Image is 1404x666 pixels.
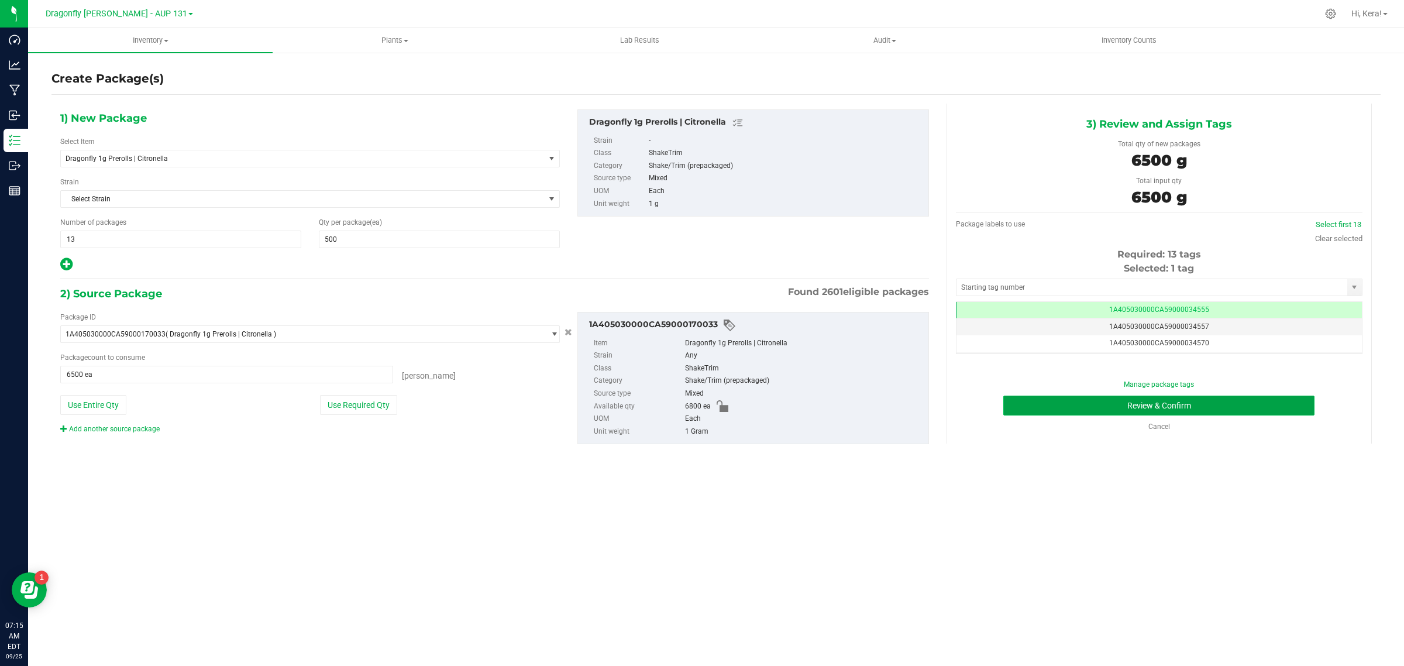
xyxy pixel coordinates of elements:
inline-svg: Inventory [9,135,20,146]
div: Shake/Trim (prepackaged) [685,375,922,387]
inline-svg: Dashboard [9,34,20,46]
label: UOM [594,413,683,425]
span: 1A405030000CA59000034555 [1109,305,1209,314]
span: Required: 13 tags [1117,249,1201,260]
span: Hi, Kera! [1351,9,1382,18]
label: Class [594,362,683,375]
span: Total input qty [1136,177,1182,185]
button: Review & Confirm [1003,396,1314,416]
span: Audit [763,35,1006,46]
label: UOM [594,185,646,198]
a: Inventory [28,28,273,53]
span: 1A405030000CA59000034557 [1109,322,1209,331]
a: Plants [273,28,517,53]
span: select [1347,279,1362,296]
inline-svg: Reports [9,185,20,197]
inline-svg: Outbound [9,160,20,171]
span: Selected: 1 tag [1124,263,1194,274]
a: Inventory Counts [1007,28,1251,53]
p: 07:15 AM EDT [5,620,23,652]
a: Cancel [1148,423,1170,431]
div: Each [649,185,923,198]
div: 1 g [649,198,923,211]
a: Manage package tags [1124,380,1194,389]
label: Category [594,375,683,387]
label: Category [594,160,646,173]
div: Manage settings [1323,8,1338,19]
span: (ea) [370,218,382,226]
iframe: Resource center unread badge [35,571,49,585]
label: Source type [594,172,646,185]
label: Strain [594,349,683,362]
label: Unit weight [594,425,683,438]
div: Each [685,413,922,425]
a: Select first 13 [1316,220,1361,229]
label: Strain [60,177,79,187]
button: Use Required Qty [320,395,397,415]
div: 1A405030000CA59000170033 [589,318,923,332]
span: Package labels to use [956,220,1025,228]
span: 1) New Package [60,109,147,127]
span: Inventory [28,35,273,46]
span: [PERSON_NAME] [402,371,456,380]
input: 13 [61,231,301,248]
span: 2601 [822,286,843,297]
label: Class [594,147,646,160]
div: Mixed [685,387,922,400]
div: Mixed [649,172,923,185]
iframe: Resource center [12,572,47,607]
span: Lab Results [604,35,675,46]
span: 2) Source Package [60,285,162,303]
div: ShakeTrim [685,362,922,375]
span: select [544,326,559,342]
span: Add new output [60,263,73,271]
label: Strain [594,135,646,147]
span: Plants [273,35,517,46]
inline-svg: Manufacturing [9,84,20,96]
span: Number of packages [60,218,126,226]
span: Dragonfly [PERSON_NAME] - AUP 131 [46,9,187,19]
span: Qty per package [319,218,382,226]
input: Starting tag number [956,279,1347,296]
span: Total qty of new packages [1118,140,1200,148]
label: Unit weight [594,198,646,211]
label: Available qty [594,400,683,413]
a: Lab Results [518,28,762,53]
span: select [544,191,559,207]
label: Item [594,337,683,350]
span: 3) Review and Assign Tags [1086,115,1232,133]
label: Source type [594,387,683,400]
span: Dragonfly 1g Prerolls | Citronella [66,155,521,163]
a: Audit [762,28,1007,53]
button: Use Entire Qty [60,395,126,415]
inline-svg: Analytics [9,59,20,71]
span: Found eligible packages [788,285,929,299]
span: 1A405030000CA59000170033 [66,330,166,338]
span: count [88,353,106,362]
input: 500 [319,231,559,248]
div: ShakeTrim [649,147,923,160]
p: 09/25 [5,652,23,661]
button: Cancel button [561,324,576,341]
span: 6800 ea [685,400,711,413]
div: Dragonfly 1g Prerolls | Citronella [685,337,922,350]
div: - [649,135,923,147]
span: 1A405030000CA59000034570 [1109,339,1209,347]
input: 6500 ea [61,366,393,383]
h4: Create Package(s) [51,70,164,87]
span: Inventory Counts [1086,35,1172,46]
span: 6500 g [1131,188,1187,207]
inline-svg: Inbound [9,109,20,121]
span: 6500 g [1131,151,1187,170]
div: Dragonfly 1g Prerolls | Citronella [589,116,923,130]
a: Clear selected [1315,234,1362,243]
div: Any [685,349,922,362]
span: Select Strain [61,191,545,207]
span: select [544,150,559,167]
label: Select Item [60,136,95,147]
div: Shake/Trim (prepackaged) [649,160,923,173]
span: Package ID [60,313,96,321]
span: ( Dragonfly 1g Prerolls | Citronella ) [166,330,276,338]
a: Add another source package [60,425,160,433]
